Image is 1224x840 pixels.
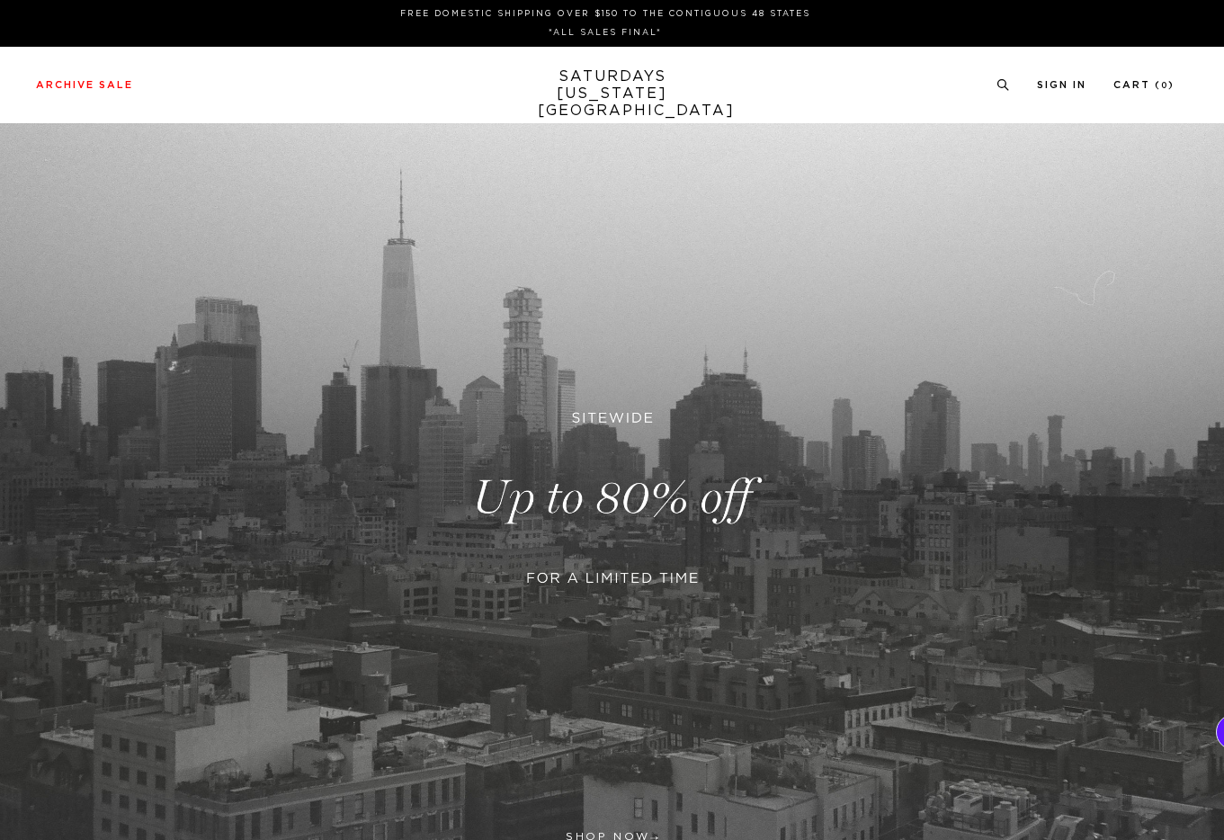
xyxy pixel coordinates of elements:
[1037,80,1086,90] a: Sign In
[43,7,1167,21] p: FREE DOMESTIC SHIPPING OVER $150 TO THE CONTIGUOUS 48 STATES
[538,68,686,120] a: SATURDAYS[US_STATE][GEOGRAPHIC_DATA]
[36,80,133,90] a: Archive Sale
[43,26,1167,40] p: *ALL SALES FINAL*
[1161,82,1168,90] small: 0
[1113,80,1175,90] a: Cart (0)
